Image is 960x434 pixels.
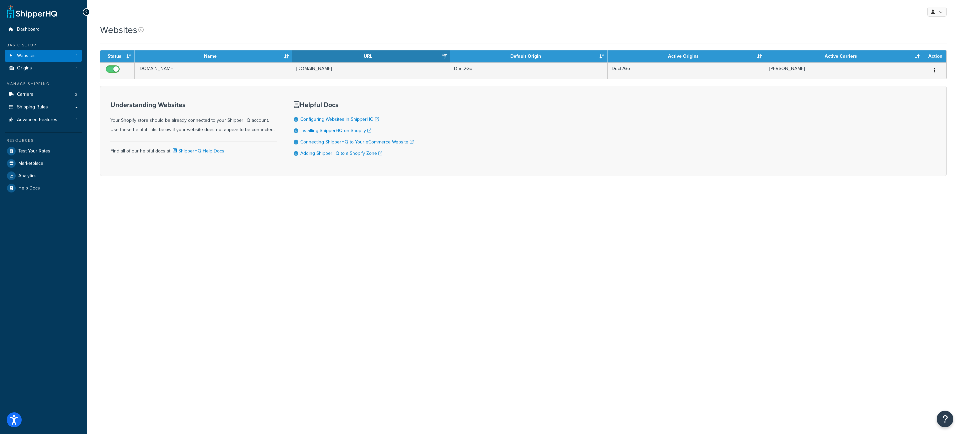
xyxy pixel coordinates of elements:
a: Adding ShipperHQ to a Shopify Zone [300,150,382,157]
span: 1 [76,53,77,59]
h1: Websites [100,23,137,36]
div: Basic Setup [5,42,82,48]
div: Your Shopify store should be already connected to your ShipperHQ account. Use these helpful links... [110,101,277,134]
th: Default Origin: activate to sort column ascending [450,50,608,62]
a: Analytics [5,170,82,182]
td: Duct2Go [608,62,765,79]
span: 1 [76,117,77,123]
span: Websites [17,53,36,59]
span: Carriers [17,92,33,97]
a: Help Docs [5,182,82,194]
span: Test Your Rates [18,148,50,154]
th: Name: activate to sort column ascending [135,50,292,62]
a: Marketplace [5,157,82,169]
li: Origins [5,62,82,74]
span: Help Docs [18,185,40,191]
td: [DOMAIN_NAME] [292,62,450,79]
button: Open Resource Center [937,411,953,427]
span: Origins [17,65,32,71]
a: Carriers 2 [5,88,82,101]
th: Active Origins: activate to sort column ascending [608,50,765,62]
td: [PERSON_NAME] [765,62,923,79]
h3: Understanding Websites [110,101,277,108]
a: Dashboard [5,23,82,36]
a: Configuring Websites in ShipperHQ [300,116,379,123]
a: Test Your Rates [5,145,82,157]
span: 1 [76,65,77,71]
span: 2 [75,92,77,97]
td: Duct2Go [450,62,608,79]
span: Advanced Features [17,117,57,123]
div: Manage Shipping [5,81,82,87]
td: [DOMAIN_NAME] [135,62,292,79]
div: Resources [5,138,82,143]
a: ShipperHQ Help Docs [171,147,224,154]
span: Marketplace [18,161,43,166]
a: Installing ShipperHQ on Shopify [300,127,371,134]
a: Connecting ShipperHQ to Your eCommerce Website [300,138,414,145]
li: Websites [5,50,82,62]
a: Shipping Rules [5,101,82,113]
a: Origins 1 [5,62,82,74]
th: Action [923,50,946,62]
a: Advanced Features 1 [5,114,82,126]
h3: Helpful Docs [294,101,414,108]
th: URL: activate to sort column ascending [292,50,450,62]
li: Advanced Features [5,114,82,126]
span: Shipping Rules [17,104,48,110]
span: Analytics [18,173,37,179]
a: ShipperHQ Home [7,5,57,18]
a: Websites 1 [5,50,82,62]
li: Carriers [5,88,82,101]
th: Status: activate to sort column ascending [100,50,135,62]
div: Find all of our helpful docs at: [110,141,277,156]
th: Active Carriers: activate to sort column ascending [765,50,923,62]
span: Dashboard [17,27,40,32]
